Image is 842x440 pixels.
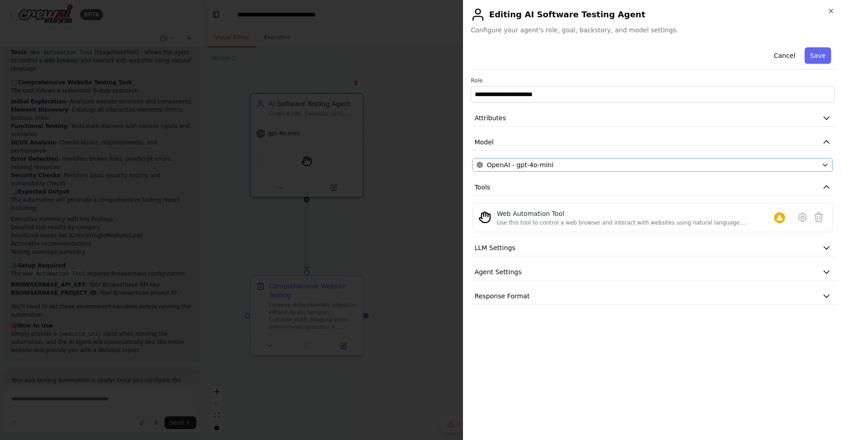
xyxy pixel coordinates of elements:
[474,243,515,252] span: LLM Settings
[471,264,835,281] button: Agent Settings
[497,209,774,218] div: Web Automation Tool
[487,160,553,169] span: OpenAI - gpt-4o-mini
[472,158,833,172] button: OpenAI - gpt-4o-mini
[497,219,774,226] div: Use this tool to control a web browser and interact with websites using natural language. Capabil...
[794,209,811,225] button: Configure tool
[805,47,831,64] button: Save
[811,209,827,225] button: Delete tool
[471,26,835,35] span: Configure your agent's role, goal, backstory, and model settings.
[474,183,490,192] span: Tools
[474,292,529,301] span: Response Format
[471,288,835,305] button: Response Format
[768,47,801,64] button: Cancel
[474,113,506,123] span: Attributes
[471,240,835,256] button: LLM Settings
[471,134,835,151] button: Model
[478,211,491,224] img: StagehandTool
[471,110,835,127] button: Attributes
[471,77,835,84] label: Role
[471,179,835,196] button: Tools
[474,138,493,147] span: Model
[474,267,521,276] span: Agent Settings
[471,7,835,22] h2: Editing AI Software Testing Agent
